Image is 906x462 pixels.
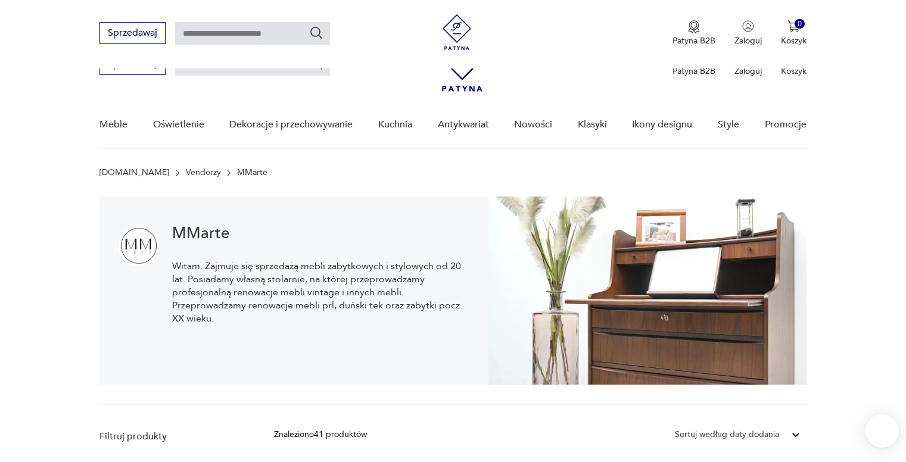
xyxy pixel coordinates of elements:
[781,20,807,46] button: 0Koszyk
[439,14,475,50] img: Patyna - sklep z meblami i dekoracjami vintage
[153,102,204,148] a: Oświetlenie
[309,26,323,40] button: Szukaj
[673,20,715,46] a: Ikona medaluPatyna B2B
[578,102,607,148] a: Klasyki
[765,102,807,148] a: Promocje
[99,102,127,148] a: Meble
[632,102,692,148] a: Ikony designu
[488,196,807,385] img: MMarte
[865,414,899,448] iframe: Smartsupp widget button
[99,61,166,69] a: Sprzedawaj
[99,168,169,177] a: [DOMAIN_NAME]
[673,35,715,46] p: Patyna B2B
[514,102,552,148] a: Nowości
[237,168,267,177] p: MMarte
[172,260,469,325] p: Witam. Zajmuje się sprzedażą mebli zabytkowych i stylowych od 20 lat. Posiadamy własną stolarnie,...
[673,20,715,46] button: Patyna B2B
[787,20,799,32] img: Ikona koszyka
[795,19,805,29] div: 0
[673,65,715,77] p: Patyna B2B
[742,20,754,32] img: Ikonka użytkownika
[119,226,158,266] img: MMarte
[186,168,221,177] a: Vendorzy
[274,428,367,441] div: Znaleziono 41 produktów
[734,20,762,46] button: Zaloguj
[734,65,762,77] p: Zaloguj
[172,226,469,241] h1: MMarte
[229,102,353,148] a: Dekoracje i przechowywanie
[734,35,762,46] p: Zaloguj
[718,102,739,148] a: Style
[99,22,166,44] button: Sprzedawaj
[99,430,245,443] p: Filtruj produkty
[378,102,412,148] a: Kuchnia
[99,30,166,38] a: Sprzedawaj
[438,102,489,148] a: Antykwariat
[688,20,700,33] img: Ikona medalu
[675,428,779,441] div: Sortuj według daty dodania
[781,65,807,77] p: Koszyk
[781,35,807,46] p: Koszyk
